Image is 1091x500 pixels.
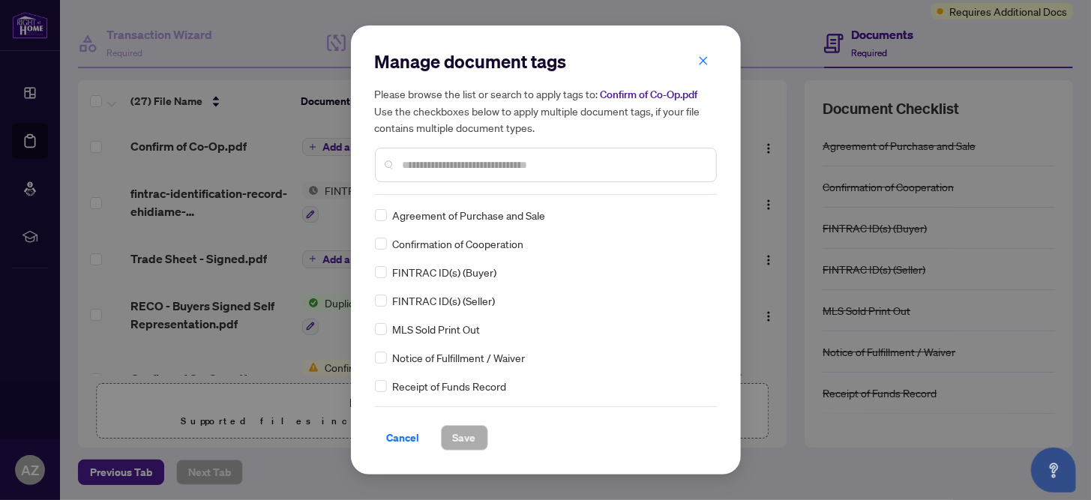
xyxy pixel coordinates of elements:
span: Receipt of Funds Record [393,378,507,394]
h5: Please browse the list or search to apply tags to: Use the checkboxes below to apply multiple doc... [375,85,717,136]
span: Confirmation of Cooperation [393,235,524,252]
button: Open asap [1031,448,1076,493]
span: close [698,55,709,66]
button: Save [441,425,488,451]
span: MLS Sold Print Out [393,321,481,337]
span: Cancel [387,426,420,450]
span: Agreement of Purchase and Sale [393,207,546,223]
span: FINTRAC ID(s) (Buyer) [393,264,497,280]
button: Cancel [375,425,432,451]
span: FINTRAC ID(s) (Seller) [393,292,496,309]
span: Notice of Fulfillment / Waiver [393,349,526,366]
h2: Manage document tags [375,49,717,73]
span: Confirm of Co-Op.pdf [601,88,698,101]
